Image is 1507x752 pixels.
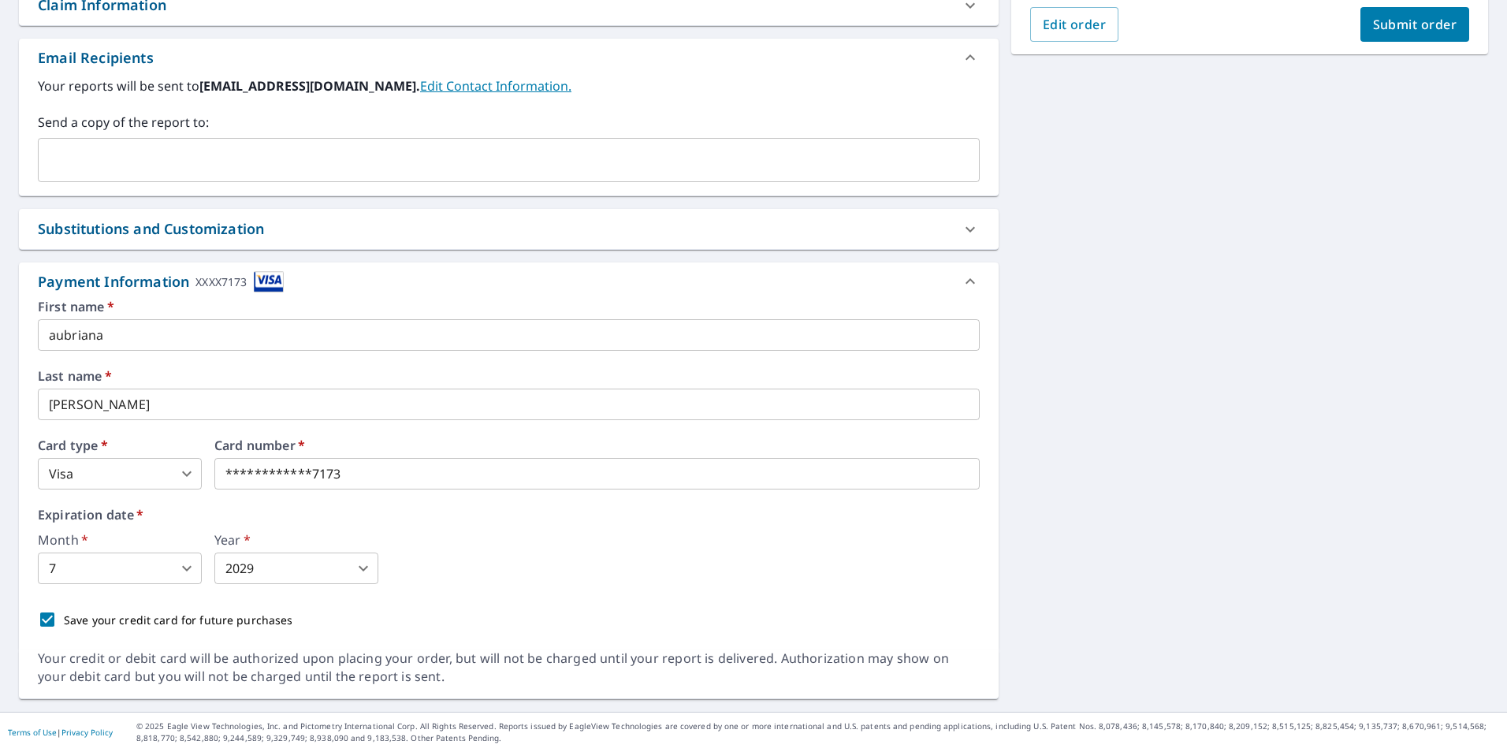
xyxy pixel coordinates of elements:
[214,534,378,546] label: Year
[38,218,264,240] div: Substitutions and Customization
[8,728,113,737] p: |
[38,76,980,95] label: Your reports will be sent to
[19,209,999,249] div: Substitutions and Customization
[1373,16,1457,33] span: Submit order
[1043,16,1107,33] span: Edit order
[1030,7,1119,42] button: Edit order
[38,458,202,490] div: Visa
[199,77,420,95] b: [EMAIL_ADDRESS][DOMAIN_NAME].
[38,553,202,584] div: 7
[136,720,1499,744] p: © 2025 Eagle View Technologies, Inc. and Pictometry International Corp. All Rights Reserved. Repo...
[8,727,57,738] a: Terms of Use
[38,508,980,521] label: Expiration date
[195,271,247,292] div: XXXX7173
[1360,7,1470,42] button: Submit order
[38,47,154,69] div: Email Recipients
[38,370,980,382] label: Last name
[38,300,980,313] label: First name
[214,439,980,452] label: Card number
[38,113,980,132] label: Send a copy of the report to:
[19,39,999,76] div: Email Recipients
[19,262,999,300] div: Payment InformationXXXX7173cardImage
[38,650,980,686] div: Your credit or debit card will be authorized upon placing your order, but will not be charged unt...
[254,271,284,292] img: cardImage
[420,77,571,95] a: EditContactInfo
[38,439,202,452] label: Card type
[214,553,378,584] div: 2029
[61,727,113,738] a: Privacy Policy
[38,534,202,546] label: Month
[64,612,293,628] p: Save your credit card for future purchases
[38,271,284,292] div: Payment Information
